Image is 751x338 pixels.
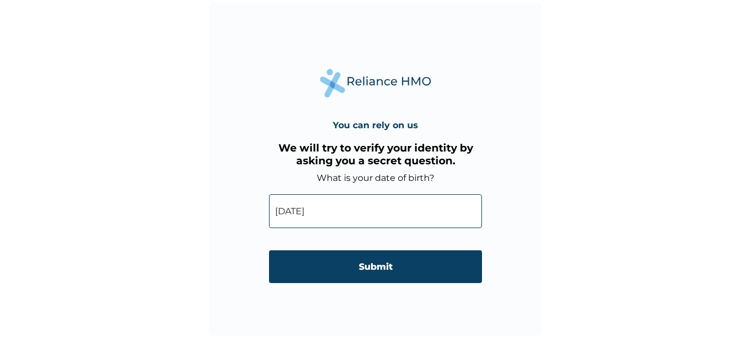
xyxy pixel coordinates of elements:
input: DD-MM-YYYY [269,194,482,228]
input: Submit [269,250,482,283]
img: Reliance Health's Logo [320,69,431,97]
h3: We will try to verify your identity by asking you a secret question. [269,142,482,167]
label: What is your date of birth? [317,173,434,183]
h4: You can rely on us [333,120,418,130]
